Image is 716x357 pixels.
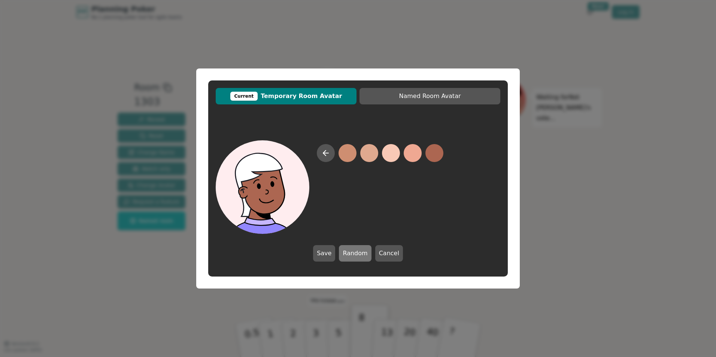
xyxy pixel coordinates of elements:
div: Current [230,92,258,101]
button: Save [313,245,335,262]
button: Named Room Avatar [359,88,500,104]
span: Temporary Room Avatar [219,92,353,101]
button: Random [339,245,371,262]
button: CurrentTemporary Room Avatar [216,88,357,104]
button: Cancel [375,245,403,262]
span: Named Room Avatar [363,92,497,101]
